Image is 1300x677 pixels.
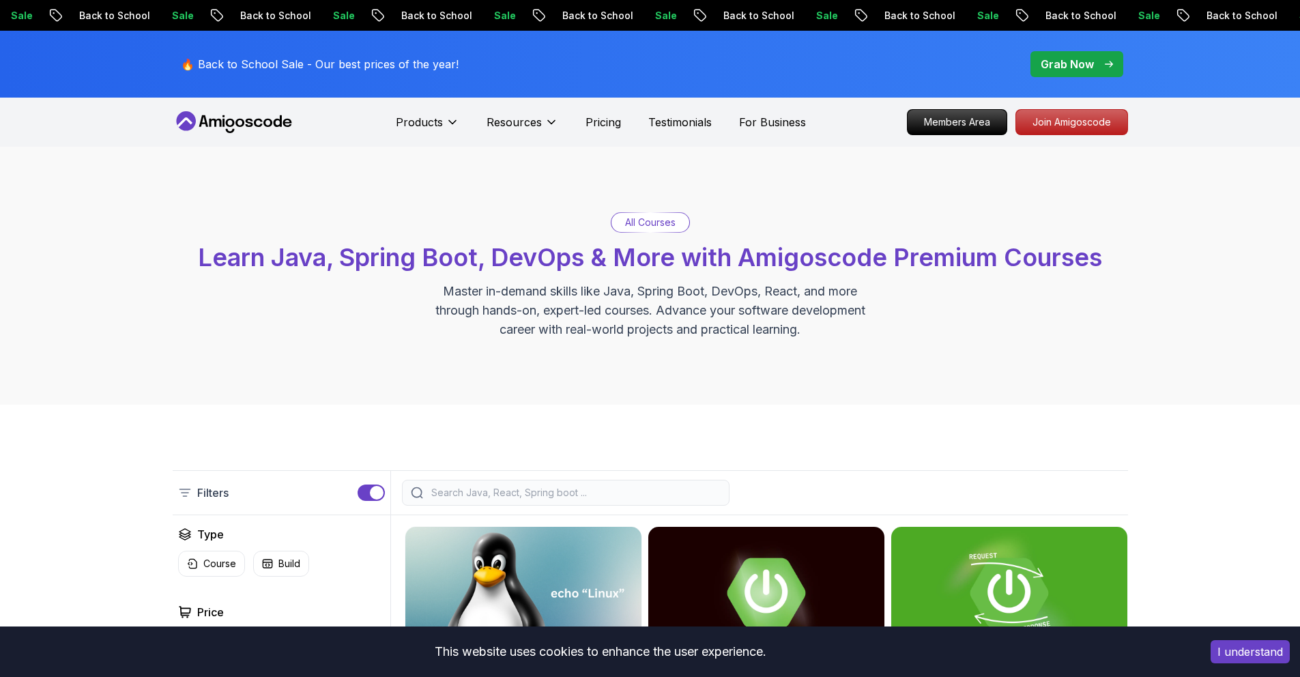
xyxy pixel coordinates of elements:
[439,9,483,23] p: Sale
[181,56,459,72] p: 🔥 Back to School Sale - Our best prices of the year!
[253,551,309,577] button: Build
[1015,109,1128,135] a: Join Amigoscode
[117,9,161,23] p: Sale
[203,557,236,571] p: Course
[648,114,712,130] a: Testimonials
[891,527,1127,659] img: Building APIs with Spring Boot card
[487,114,558,141] button: Resources
[405,527,641,659] img: Linux Fundamentals card
[1152,9,1245,23] p: Back to School
[1211,640,1290,663] button: Accept cookies
[625,216,676,229] p: All Courses
[908,110,1007,134] p: Members Area
[25,9,117,23] p: Back to School
[830,9,923,23] p: Back to School
[197,604,224,620] h2: Price
[487,114,542,130] p: Resources
[648,527,884,659] img: Advanced Spring Boot card
[1084,9,1127,23] p: Sale
[178,551,245,577] button: Course
[186,9,278,23] p: Back to School
[1245,9,1288,23] p: Sale
[421,282,880,339] p: Master in-demand skills like Java, Spring Boot, DevOps, React, and more through hands-on, expert-...
[907,109,1007,135] a: Members Area
[198,242,1102,272] span: Learn Java, Spring Boot, DevOps & More with Amigoscode Premium Courses
[923,9,966,23] p: Sale
[739,114,806,130] a: For Business
[991,9,1084,23] p: Back to School
[396,114,443,130] p: Products
[10,637,1190,667] div: This website uses cookies to enhance the user experience.
[508,9,601,23] p: Back to School
[669,9,762,23] p: Back to School
[762,9,805,23] p: Sale
[197,526,224,543] h2: Type
[347,9,439,23] p: Back to School
[1016,110,1127,134] p: Join Amigoscode
[278,9,322,23] p: Sale
[278,557,300,571] p: Build
[396,114,459,141] button: Products
[197,485,229,501] p: Filters
[429,486,721,500] input: Search Java, React, Spring boot ...
[601,9,644,23] p: Sale
[586,114,621,130] a: Pricing
[1041,56,1094,72] p: Grab Now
